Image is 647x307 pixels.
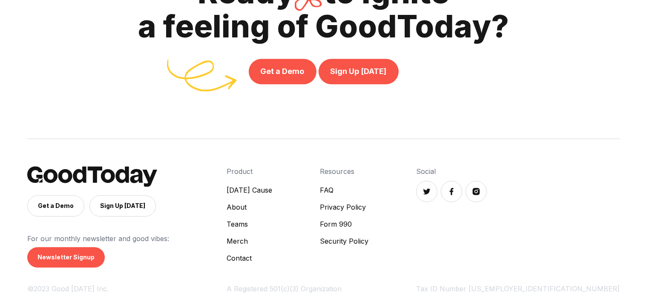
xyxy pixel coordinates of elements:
[227,284,416,294] div: A Registered 501(c)(3) Organization
[416,181,437,202] a: Twitter
[227,219,272,229] a: Teams
[416,284,620,294] div: Tax ID Number [US_EMPLOYER_IDENTIFICATION_NUMBER]
[227,202,272,212] a: About
[320,219,368,229] a: Form 990
[27,166,157,187] img: GoodToday
[472,187,480,196] img: Instagram
[249,59,316,84] a: Get a Demo
[27,284,227,294] div: ©2023 Good [DATE] Inc.
[227,236,272,246] a: Merch
[27,195,84,216] a: Get a Demo
[227,253,272,263] a: Contact
[416,166,620,176] h4: Social
[227,166,272,176] h4: Product
[320,202,368,212] a: Privacy Policy
[320,166,368,176] h4: Resources
[227,185,272,195] a: [DATE] Cause
[319,59,399,84] a: Sign Up [DATE]
[27,233,227,244] p: For our monthly newsletter and good vibes:
[320,236,368,246] a: Security Policy
[447,187,456,196] img: Facebook
[320,185,368,195] a: FAQ
[466,181,487,202] a: Instagram
[441,181,462,202] a: Facebook
[89,195,156,216] a: Sign Up [DATE]
[27,247,105,267] a: Newsletter Signup
[423,187,431,196] img: Twitter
